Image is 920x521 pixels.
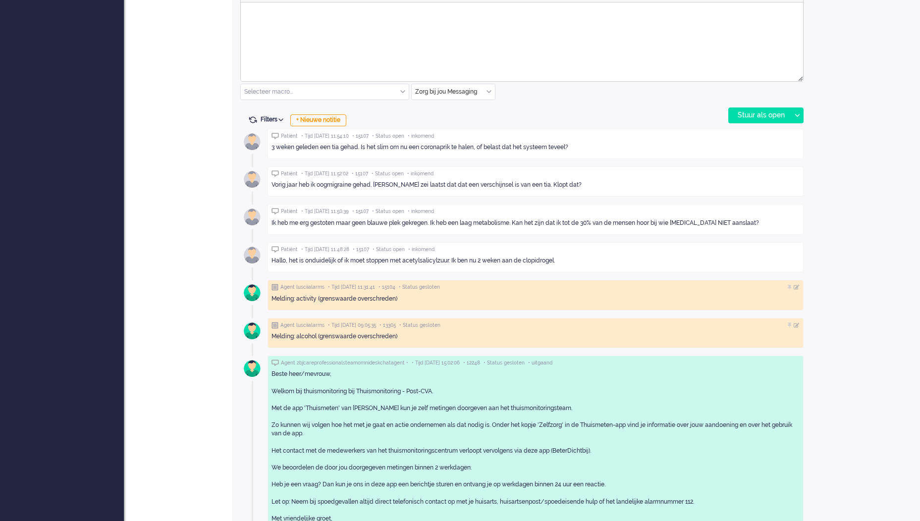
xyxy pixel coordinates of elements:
span: • 15107 [352,170,368,177]
div: 3 weken geleden een tia gehad. Is het slim om nu een coronaprik te halen, of belast dat het syste... [271,143,800,152]
span: • 13305 [379,322,396,329]
div: + Nieuwe notitie [290,114,346,126]
span: Patiënt [281,208,298,215]
span: • Tijd [DATE] 11:54:10 [301,133,349,140]
span: • inkomend [408,208,434,215]
div: Ik heb me erg gestoten maar geen blauwe plek gekregen. Ik heb een laag metabolisme. Kan het zijn ... [271,219,800,227]
span: • 15104 [379,284,395,291]
img: avatar [240,167,265,192]
span: • Tijd [DATE] 11:31:41 [328,284,375,291]
img: ic_chat_grey.svg [271,170,279,177]
span: • Status gesloten [484,360,525,366]
img: avatar [240,318,265,343]
img: ic_note_grey.svg [271,284,278,291]
span: • 15107 [352,133,369,140]
span: • inkomend [407,170,433,177]
span: • Status open [373,246,405,253]
img: ic_chat_grey.svg [271,246,279,253]
span: Agent lusciialarms [280,322,325,329]
img: ic_note_grey.svg [271,322,278,329]
img: avatar [240,129,265,154]
img: avatar [240,280,265,305]
div: Hallo, het is onduidelijk of ik moet stoppen met acetylsalicylzuur. Ik ben nu 2 weken aan de clop... [271,257,800,265]
span: Agent lusciialarms [280,284,325,291]
div: Resize [795,72,803,81]
span: Filters [261,116,287,123]
span: • Status gesloten [399,284,440,291]
div: Stuur als open [729,108,791,123]
span: Patiënt [281,133,298,140]
div: Melding: activity (grenswaarde overschreden) [271,295,800,303]
span: • Tijd [DATE] 11:48:28 [301,246,349,253]
img: avatar [240,243,265,267]
span: • inkomend [408,246,434,253]
span: • 15107 [352,208,369,215]
span: • 12248 [463,360,480,366]
span: • Tijd [DATE] 09:05:35 [328,322,376,329]
div: Vorig jaar heb ik oogmigraine gehad. [PERSON_NAME] zei laatst dat dat een verschijnsel is van een... [271,181,800,189]
iframe: Rich Text Area [241,2,803,72]
img: ic_chat_grey.svg [271,208,279,214]
span: • 15107 [353,246,369,253]
span: • Status open [372,170,404,177]
img: ic_chat_grey.svg [271,133,279,139]
span: Patiënt [281,170,298,177]
span: • Tijd [DATE] 11:52:02 [301,170,348,177]
span: • Status open [372,133,404,140]
div: Melding: alcohol (grenswaarde overschreden) [271,332,800,341]
img: ic_chat_grey.svg [271,360,279,366]
span: • inkomend [408,133,434,140]
span: • Status gesloten [399,322,440,329]
span: • Status open [372,208,404,215]
img: avatar [240,205,265,229]
span: • uitgaand [528,360,552,366]
img: avatar [240,356,265,381]
span: Patiënt [281,246,298,253]
span: Agent zbjcareprofessionalsteamomnideskchatagent • [281,360,408,366]
span: • Tijd [DATE] 11:50:39 [301,208,349,215]
span: • Tijd [DATE] 15:02:06 [412,360,460,366]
